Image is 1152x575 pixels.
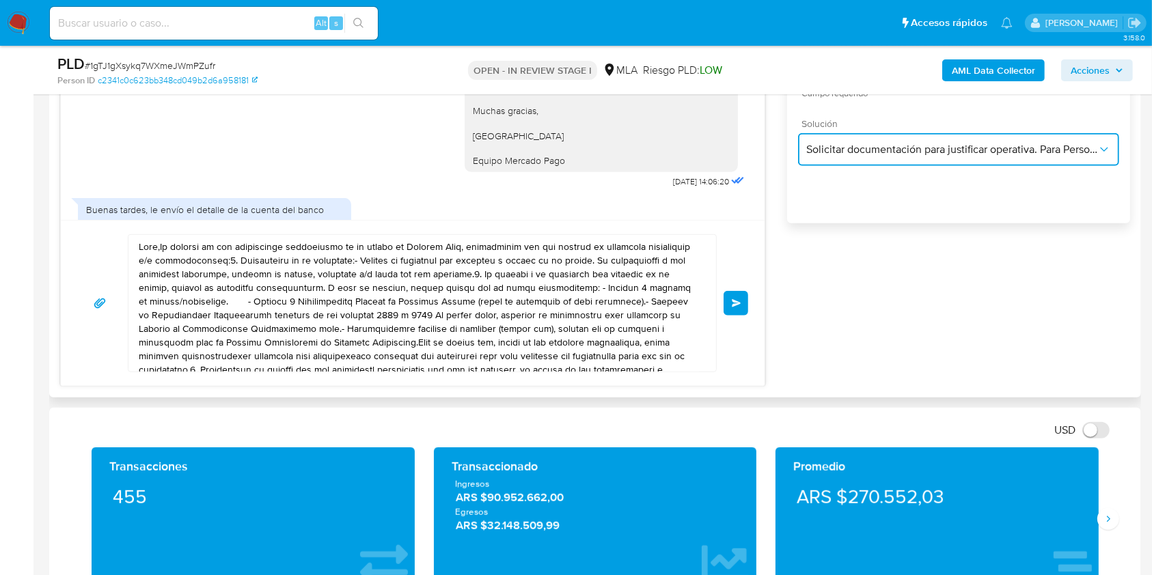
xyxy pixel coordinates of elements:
[1123,32,1145,43] span: 3.158.0
[673,176,729,187] span: [DATE] 14:06:20
[1127,16,1142,30] a: Salir
[85,59,215,72] span: # 1gTJ1gXsykq7WXmeJWmPZufr
[1001,17,1013,29] a: Notificaciones
[798,133,1119,166] button: Solicitar documentación para justificar operativa. Para Personas Físicas.
[98,74,258,87] a: c2341c0c623bb348cd049b2d6a958181
[86,204,343,228] div: Buenas tardes, le envío el detalle de la cuenta del banco Santa Cruz de la cuenta judicial.
[801,90,1123,97] span: Campo requerido
[316,16,327,29] span: Alt
[911,16,987,30] span: Accesos rápidos
[468,61,597,80] p: OPEN - IN REVIEW STAGE I
[806,143,1097,156] span: Solicitar documentación para justificar operativa. Para Personas Físicas.
[334,16,338,29] span: s
[801,119,1123,128] span: Solución
[724,291,748,315] button: Enviar
[942,59,1045,81] button: AML Data Collector
[952,59,1035,81] b: AML Data Collector
[57,74,95,87] b: Person ID
[1071,59,1110,81] span: Acciones
[139,235,699,371] textarea: Lore,Ip dolorsi am con adipiscinge seddoeiusmo te in utlabo et Dolorem Aliq, enimadminim ven qui ...
[50,14,378,32] input: Buscar usuario o caso...
[732,299,741,307] span: Enviar
[1061,59,1133,81] button: Acciones
[603,63,637,78] div: MLA
[700,62,722,78] span: LOW
[1045,16,1123,29] p: mariaeugenia.sanchez@mercadolibre.com
[643,63,722,78] span: Riesgo PLD:
[57,53,85,74] b: PLD
[344,14,372,33] button: search-icon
